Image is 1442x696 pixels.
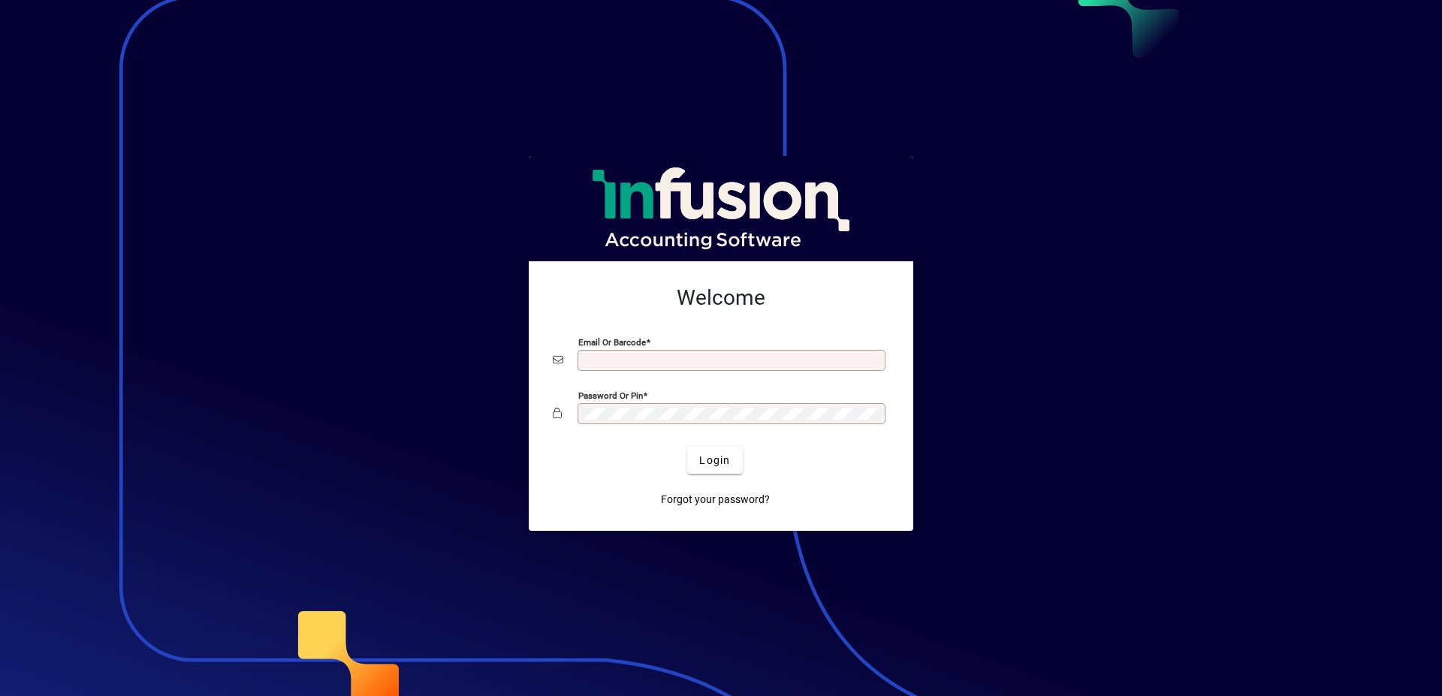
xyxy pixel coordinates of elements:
[687,447,742,474] button: Login
[553,285,889,311] h2: Welcome
[578,390,643,401] mat-label: Password or Pin
[699,453,730,469] span: Login
[661,492,770,508] span: Forgot your password?
[578,337,646,348] mat-label: Email or Barcode
[655,486,776,513] a: Forgot your password?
